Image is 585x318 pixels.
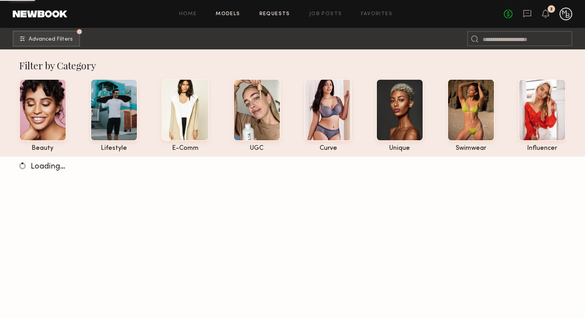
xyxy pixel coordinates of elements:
div: curve [304,145,352,152]
div: UGC [233,145,281,152]
span: Advanced Filters [29,37,73,42]
a: Models [216,12,240,17]
div: e-comm [162,145,209,152]
div: influencer [519,145,566,152]
div: swimwear [447,145,495,152]
a: Home [179,12,197,17]
span: Loading… [31,163,65,171]
div: 2 [550,7,553,12]
div: beauty [19,145,66,152]
a: Requests [259,12,290,17]
a: Favorites [361,12,392,17]
div: Filter by Category [19,59,566,72]
a: Job Posts [309,12,342,17]
div: unique [376,145,423,152]
div: lifestyle [90,145,138,152]
button: Advanced Filters [13,31,80,47]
